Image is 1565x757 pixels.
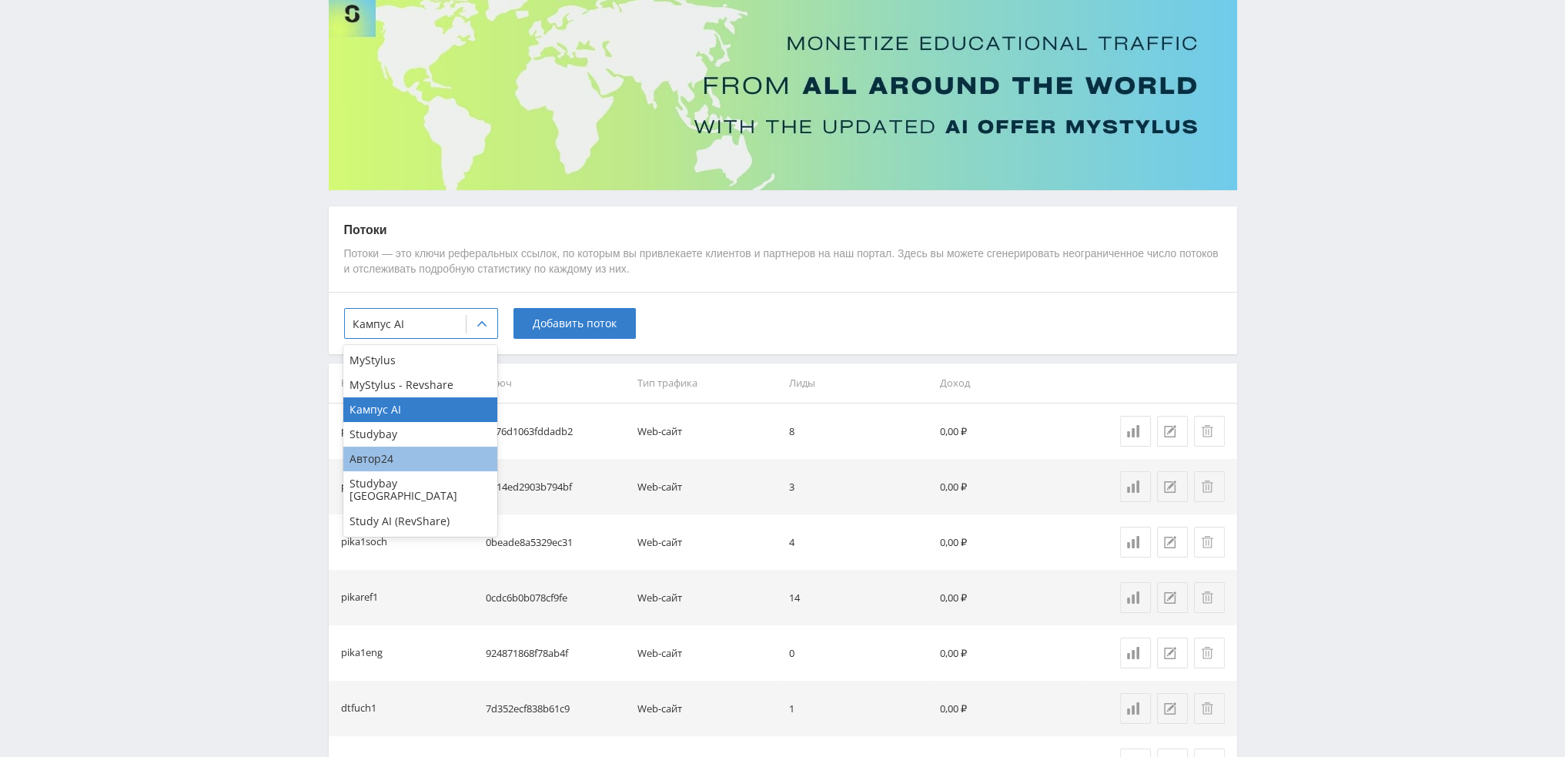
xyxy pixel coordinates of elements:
button: Удалить [1194,471,1225,502]
div: Studybay [343,422,497,447]
td: Web-сайт [631,681,783,736]
p: Потоки [344,222,1222,239]
td: cd14ed2903b794bf [480,459,631,514]
button: Удалить [1194,693,1225,724]
button: Редактировать [1157,416,1188,447]
td: Web-сайт [631,570,783,625]
a: Статистика [1120,582,1151,613]
span: Добавить поток [533,317,617,330]
div: MyStylus [343,348,497,373]
td: Web-сайт [631,459,783,514]
div: pika1eng [341,645,383,662]
td: Web-сайт [631,625,783,681]
th: Ключ [480,363,631,403]
th: Лиды [782,363,934,403]
td: Web-сайт [631,514,783,570]
button: Удалить [1194,638,1225,668]
button: Удалить [1194,527,1225,558]
a: Статистика [1120,527,1151,558]
td: 0cdc6b0b078cf9fe [480,570,631,625]
a: Статистика [1120,693,1151,724]
button: Редактировать [1157,582,1188,613]
div: Studybay [GEOGRAPHIC_DATA] [343,471,497,508]
div: Study AI (RevShare) [343,509,497,534]
td: 3 [782,459,934,514]
td: 4 [782,514,934,570]
td: 1 [782,681,934,736]
td: 0beade8a5329ec31 [480,514,631,570]
td: 0,00 ₽ [934,459,1085,514]
div: pika1soch [341,534,387,551]
td: 0,00 ₽ [934,570,1085,625]
div: pika1prez [341,478,386,496]
button: Редактировать [1157,693,1188,724]
button: Удалить [1194,582,1225,613]
div: Кампус AI [343,397,497,422]
div: pika1zad [341,423,382,440]
button: Редактировать [1157,471,1188,502]
td: Web-сайт [631,404,783,459]
td: 0,00 ₽ [934,681,1085,736]
a: Статистика [1120,471,1151,502]
div: Автор24 [343,447,497,471]
td: 9c76d1063fddadb2 [480,404,631,459]
button: Добавить поток [513,308,636,339]
td: 14 [782,570,934,625]
td: 7d352ecf838b61c9 [480,681,631,736]
a: Статистика [1120,416,1151,447]
td: 924871868f78ab4f [480,625,631,681]
a: Статистика [1120,638,1151,668]
button: Редактировать [1157,638,1188,668]
th: Доход [934,363,1085,403]
p: Потоки — это ключи реферальных ссылок, по которым вы привлекаете клиентов и партнеров на наш порт... [344,246,1222,276]
td: 8 [782,404,934,459]
th: Тип трафика [631,363,783,403]
td: 0 [782,625,934,681]
th: Название [329,363,480,403]
button: Редактировать [1157,527,1188,558]
td: 0,00 ₽ [934,514,1085,570]
td: 0,00 ₽ [934,404,1085,459]
div: MyStylus - Revshare [343,373,497,397]
td: 0,00 ₽ [934,625,1085,681]
div: dtfuch1 [341,700,376,718]
div: pikaref1 [341,589,378,607]
button: Удалить [1194,416,1225,447]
